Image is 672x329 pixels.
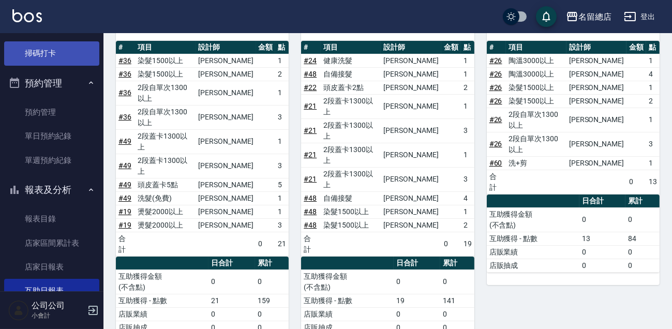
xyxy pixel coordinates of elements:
td: [PERSON_NAME] [566,94,626,108]
td: 1 [275,54,289,67]
td: 2 [461,81,474,94]
th: 點 [275,41,289,54]
td: [PERSON_NAME] [566,54,626,67]
th: 設計師 [196,41,256,54]
td: 染髮1500以上 [321,218,381,232]
td: 0 [579,259,626,272]
td: 店販業績 [301,307,394,321]
td: 染髮1500以上 [135,54,196,67]
td: 2段蓋卡1300以上 [321,94,381,118]
a: #24 [304,56,317,65]
td: [PERSON_NAME] [381,94,441,118]
a: 報表目錄 [4,207,99,231]
td: 19 [461,232,474,256]
td: [PERSON_NAME] [196,105,256,129]
td: 2段蓋卡1300以上 [135,154,196,178]
a: #48 [304,207,317,216]
td: [PERSON_NAME] [566,132,626,156]
a: #48 [304,221,317,229]
td: [PERSON_NAME] [196,191,256,205]
td: 0 [256,232,276,256]
td: 合計 [487,170,506,194]
a: 店家日報表 [4,255,99,279]
a: #21 [304,175,317,183]
a: #26 [489,97,502,105]
td: [PERSON_NAME] [196,178,256,191]
td: 159 [255,294,289,307]
button: 報表及分析 [4,176,99,203]
td: 4 [646,67,660,81]
a: 掃碼打卡 [4,41,99,65]
td: 0 [579,245,626,259]
a: #49 [118,194,131,202]
td: 1 [461,67,474,81]
td: [PERSON_NAME] [566,81,626,94]
a: #60 [489,159,502,167]
td: 互助獲得金額 (不含點) [301,270,394,294]
td: [PERSON_NAME] [381,143,441,167]
a: 單日預約紀錄 [4,124,99,148]
th: 累計 [625,195,660,208]
td: [PERSON_NAME] [196,54,256,67]
a: #22 [304,83,317,92]
td: [PERSON_NAME] [566,156,626,170]
th: 項目 [135,41,196,54]
td: 合計 [116,232,135,256]
td: 2 [646,94,660,108]
td: 0 [625,207,660,232]
h5: 公司公司 [32,301,84,311]
th: 日合計 [394,257,440,270]
td: 陶溫3000以上 [506,54,566,67]
th: 設計師 [381,41,441,54]
th: 金額 [441,41,461,54]
td: 自備接髮 [321,191,381,205]
td: [PERSON_NAME] [566,108,626,132]
img: Logo [12,9,42,22]
td: 4 [461,191,474,205]
th: # [116,41,135,54]
th: 點 [461,41,474,54]
td: [PERSON_NAME] [196,205,256,218]
div: 名留總店 [578,10,611,23]
th: 累計 [255,257,289,270]
td: 1 [646,54,660,67]
td: 2段自單次1300以上 [506,108,566,132]
td: 1 [461,94,474,118]
button: 名留總店 [562,6,616,27]
a: #21 [304,126,317,134]
td: 2 [461,218,474,232]
td: 0 [626,170,646,194]
td: 0 [208,270,255,294]
td: 互助獲得 - 點數 [116,294,208,307]
a: #49 [118,137,131,145]
td: [PERSON_NAME] [381,167,441,191]
td: 1 [646,81,660,94]
td: 燙髮2000以上 [135,218,196,232]
a: #19 [118,221,131,229]
table: a dense table [487,195,660,273]
a: #21 [304,102,317,110]
a: #21 [304,151,317,159]
td: 互助獲得 - 點數 [487,232,579,245]
td: 3 [461,118,474,143]
td: 13 [646,170,660,194]
td: 頭皮蓋卡5點 [135,178,196,191]
td: [PERSON_NAME] [196,129,256,154]
td: [PERSON_NAME] [381,54,441,67]
td: 0 [625,245,660,259]
td: 合計 [301,232,321,256]
th: 金額 [626,41,646,54]
button: save [536,6,557,27]
td: [PERSON_NAME] [196,81,256,105]
th: # [487,41,506,54]
th: # [301,41,321,54]
a: 店家區間累計表 [4,231,99,255]
td: 1 [461,54,474,67]
td: 互助獲得金額 (不含點) [116,270,208,294]
td: 0 [579,207,626,232]
td: [PERSON_NAME] [196,218,256,232]
td: 141 [440,294,474,307]
a: #26 [489,83,502,92]
td: 1 [275,205,289,218]
th: 日合計 [208,257,255,270]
